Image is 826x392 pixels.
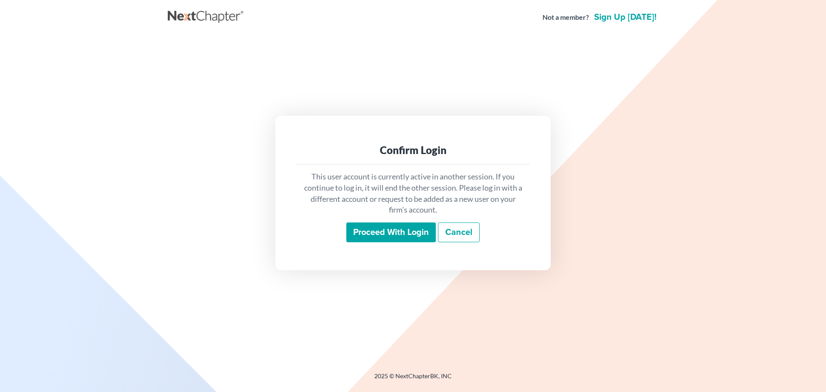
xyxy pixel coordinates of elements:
[303,171,523,216] p: This user account is currently active in another session. If you continue to log in, it will end ...
[542,12,589,22] strong: Not a member?
[438,222,480,242] a: Cancel
[168,372,658,387] div: 2025 © NextChapterBK, INC
[303,143,523,157] div: Confirm Login
[592,13,658,22] a: Sign up [DATE]!
[346,222,436,242] input: Proceed with login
